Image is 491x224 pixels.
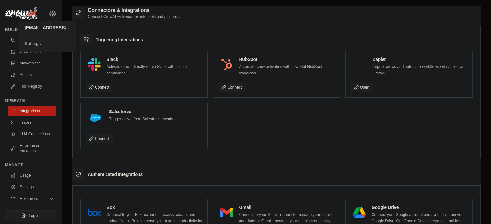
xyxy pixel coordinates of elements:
a: Connect [86,134,113,143]
a: Crew Studio [8,46,56,57]
a: Connect [86,83,113,92]
h4: Box [107,204,202,210]
h4: Zapier [373,56,467,63]
button: Logout [5,210,56,221]
img: Logo [5,7,37,20]
a: Tool Registry [8,81,56,92]
h4: Google Drive [372,204,467,210]
h4: Slack [107,56,202,63]
a: Automations [8,35,56,45]
h4: HubSpot [239,56,334,63]
img: Slack Logo [88,58,101,71]
span: Logout [29,213,41,218]
img: Gmail Logo [220,206,233,219]
a: Settings [8,182,56,192]
h4: Salesforce [109,108,173,115]
a: Environment Variables [8,141,56,156]
a: Agents [8,70,56,80]
p: Connect CrewAI with your favorite tools and platforms [88,14,180,19]
h3: Authenticated Integrations [88,171,143,178]
img: HubSpot Logo [220,58,233,71]
p: Automate crew activation with powerful HubSpot workflows [239,64,334,76]
span: Resources [20,196,38,201]
a: Usage [8,170,56,180]
a: Open [351,83,373,92]
h4: Gmail [239,204,334,210]
p: Trigger crews and automate workflows with Zapier and CrewAI [373,64,467,76]
p: Trigger crews from Salesforce events [109,116,173,122]
img: Zapier Logo [353,58,367,62]
button: Resources [8,193,56,204]
img: Salesforce Logo [88,110,103,126]
h3: Triggering Integrations [96,36,143,43]
img: Google Drive Logo [353,206,366,219]
a: Connect [218,83,245,92]
div: Manage [5,162,56,168]
a: Marketplace [8,58,56,68]
a: Integrations [8,106,56,116]
h2: Connectors & Integrations [88,6,180,14]
div: Operate [5,98,56,103]
img: Box Logo [88,206,101,219]
a: LLM Connections [8,129,56,139]
a: Settings [19,38,76,49]
div: [EMAIL_ADDRESS][DOMAIN_NAME] [25,24,71,31]
div: Build [5,27,56,32]
p: Activate crews directly within Slack with simple commands [107,64,202,76]
a: Traces [8,117,56,128]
